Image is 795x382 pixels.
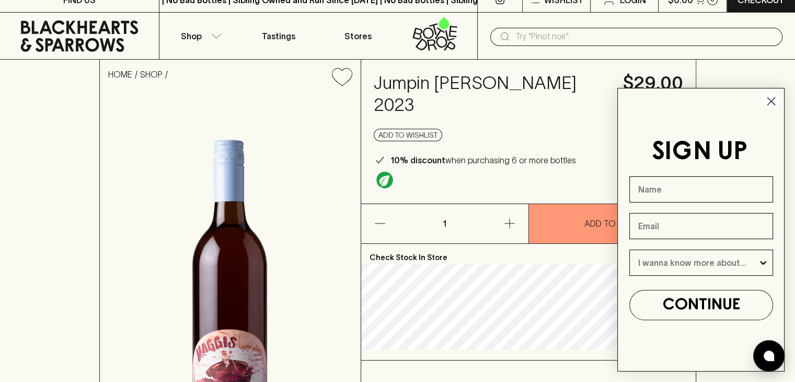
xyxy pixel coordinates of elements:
[629,176,773,203] input: Name
[652,140,747,164] span: SIGN UP
[181,30,202,42] p: Shop
[629,213,773,239] input: Email
[515,28,774,45] input: Try "Pinot noir"
[140,70,163,79] a: SHOP
[638,250,758,275] input: I wanna know more about...
[376,172,393,188] img: Organic
[432,204,457,243] p: 1
[390,154,576,166] p: when purchasing 6 or more bottles
[318,13,398,59] a: Stores
[159,13,239,59] button: Shop
[262,30,295,42] p: Tastings
[328,64,356,91] button: Add to wishlist
[108,70,132,79] a: HOME
[623,72,683,94] h4: $29.00
[374,129,442,141] button: Add to wishlist
[762,92,780,110] button: Close dialog
[390,155,445,165] b: 10% discount
[764,351,774,361] img: bubble-icon
[629,290,773,320] button: CONTINUE
[239,13,318,59] a: Tastings
[344,30,372,42] p: Stores
[374,72,610,116] h4: Jumpin [PERSON_NAME] 2023
[758,250,768,275] button: Show Options
[361,244,696,264] p: Check Stock In Store
[529,204,696,243] button: ADD TO CART
[607,77,795,382] div: FLYOUT Form
[374,169,396,191] a: Organic
[584,217,640,230] p: ADD TO CART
